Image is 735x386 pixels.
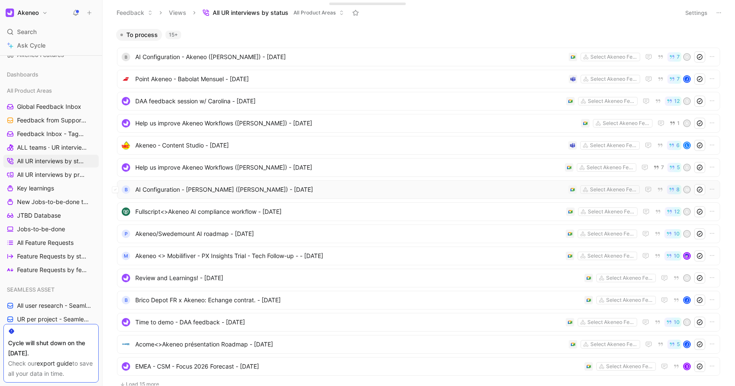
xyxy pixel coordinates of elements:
[3,313,99,326] a: UR per project - Seamless assets ([PERSON_NAME])
[3,26,99,38] div: Search
[122,119,130,128] img: logo
[684,231,690,237] div: H
[587,230,635,238] div: Select Akeneo Features
[684,297,690,303] div: J
[17,211,61,220] span: JTBD Database
[122,97,130,105] img: logo
[117,357,720,376] a: logoEMEA - CSM - Focus 2026 Forecast - [DATE]Select Akeneo FeaturesS
[681,7,711,19] button: Settings
[684,275,690,281] div: H
[135,184,565,195] span: AI Configuration - [PERSON_NAME] ([PERSON_NAME]) - [DATE]
[684,341,690,347] div: J
[668,119,681,128] button: 1
[117,269,720,287] a: logoReview and Learnings! - [DATE]Select Akeneo FeaturesH
[3,155,99,167] a: All UR interviews by status
[652,163,666,172] button: 7
[664,251,681,261] button: 10
[674,253,680,258] span: 10
[3,223,99,236] a: Jobs-to-be-done
[135,162,561,173] span: Help us improve Akeneo Workflows ([PERSON_NAME]) - [DATE]
[667,163,681,172] button: 5
[117,291,720,309] a: BBrico Depot FR x Akeneo: Echange contrat. - [DATE]Select Akeneo FeaturesJ
[606,274,654,282] div: Select Akeneo Features
[122,318,130,326] img: logo
[3,264,99,276] a: Feature Requests by feature
[17,184,54,193] span: Key learnings
[3,283,99,366] div: SEAMLESS ASSETAll user research - Seamless Asset ([PERSON_NAME])UR per project - Seamless assets ...
[606,362,654,371] div: Select Akeneo Features
[684,187,690,193] div: M
[117,48,720,66] a: BAI Configuration - Akeneo ([PERSON_NAME]) - [DATE]Select Akeneo Features7H
[122,296,130,304] div: B
[135,229,562,239] span: Akeneo/Swedemount AI roadmap - [DATE]
[590,340,638,349] div: Select Akeneo Features
[677,121,680,126] span: 1
[17,157,87,165] span: All UR interviews by status
[135,295,581,305] span: Brico Depot FR x Akeneo: Echange contrat. - [DATE]
[3,196,99,208] a: New Jobs-to-be-done to review ([PERSON_NAME])
[667,340,681,349] button: 5
[3,84,99,276] div: All Product AreasGlobal Feedback InboxFeedback from Support TeamFeedback Inbox - TaggingALL teams...
[116,29,162,41] button: To process
[135,74,565,84] span: Point Akeneo - Babolat Mensuel - [DATE]
[674,320,680,325] span: 10
[117,335,720,354] a: logoAcome<>Akeneo présentation Roadmap - [DATE]Select Akeneo Features5J
[3,168,99,181] a: All UR interviews by projects
[3,283,99,296] div: SEAMLESS ASSET
[17,225,65,233] span: Jobs-to-be-done
[3,7,50,19] button: AkeneoAkeneo
[135,118,578,128] span: Help us improve Akeneo Workflows ([PERSON_NAME]) - [DATE]
[122,207,130,216] img: logo
[676,143,680,148] span: 6
[684,209,690,215] div: A
[684,120,690,126] div: A
[122,141,130,150] img: logo
[117,114,720,133] a: logoHelp us improve Akeneo Workflows ([PERSON_NAME]) - [DATE]Select Akeneo Features1A
[17,27,37,37] span: Search
[661,165,664,170] span: 7
[135,339,565,349] span: Acome<>Akeneo présentation Roadmap - [DATE]
[588,97,635,105] div: Select Akeneo Features
[684,142,690,148] div: L
[3,114,99,127] a: Feedback from Support Team
[135,251,562,261] span: Akeneo <> Mobilifiver - PX Insights Trial - Tech Follow-up - - [DATE]
[3,128,99,140] a: Feedback Inbox - Tagging
[587,252,635,260] div: Select Akeneo Features
[7,285,54,294] span: SEAMLESS ASSET
[135,273,581,283] span: Review and Learnings! - [DATE]
[684,76,690,82] div: J
[684,54,690,60] div: H
[665,96,681,106] button: 12
[117,247,720,265] a: MAkeneo <> Mobilifiver - PX Insights Trial - Tech Follow-up - - [DATE]Select Akeneo Features10avatar
[37,360,72,367] a: export guide
[7,70,38,79] span: Dashboards
[7,86,52,95] span: All Product Areas
[122,274,130,282] img: logo
[674,231,680,236] span: 10
[590,185,638,194] div: Select Akeneo Features
[117,224,720,243] a: PAkeneo/Swedemount AI roadmap - [DATE]Select Akeneo Features10H
[135,52,565,62] span: AI Configuration - Akeneo ([PERSON_NAME]) - [DATE]
[122,75,130,83] img: logo
[3,209,99,222] a: JTBD Database
[664,229,681,238] button: 10
[677,54,680,60] span: 7
[17,198,91,206] span: New Jobs-to-be-done to review ([PERSON_NAME])
[117,180,720,199] a: BAI Configuration - [PERSON_NAME] ([PERSON_NAME]) - [DATE]Select Akeneo Features8M
[17,238,74,247] span: All Feature Requests
[8,358,94,379] div: Check our to save all your data in time.
[587,163,634,172] div: Select Akeneo Features
[667,141,681,150] button: 6
[199,6,348,19] button: All UR interviews by statusAll Product Areas
[122,340,130,349] img: logo
[122,163,130,172] img: logo
[684,165,690,170] div: A
[590,141,638,150] div: Select Akeneo Features
[165,31,181,39] div: 15+
[122,362,130,371] img: logo
[3,236,99,249] a: All Feature Requests
[3,68,99,81] div: Dashboards
[17,9,39,17] h1: Akeneo
[684,98,690,104] div: S
[126,31,158,39] span: To process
